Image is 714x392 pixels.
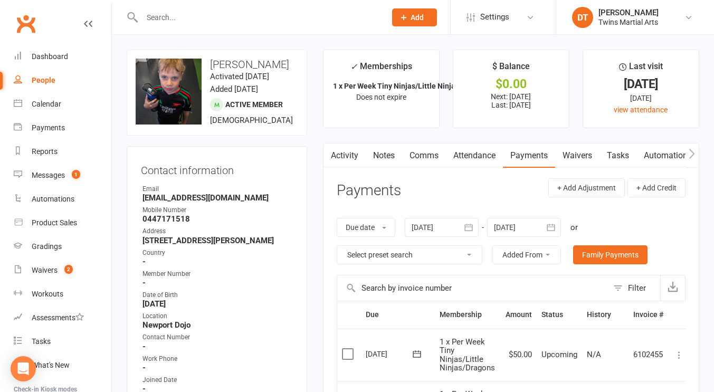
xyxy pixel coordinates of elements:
[582,301,629,328] th: History
[32,242,62,251] div: Gradings
[350,62,357,72] i: ✓
[32,171,65,179] div: Messages
[64,265,73,274] span: 2
[548,178,625,197] button: + Add Adjustment
[14,140,111,164] a: Reports
[72,170,80,179] span: 1
[537,301,582,328] th: Status
[636,144,699,168] a: Automations
[32,218,77,227] div: Product Sales
[572,7,593,28] div: DT
[440,337,495,373] span: 1 x Per Week Tiny Ninjas/Little Ninjas/Dragons
[492,60,530,79] div: $ Balance
[608,275,660,301] button: Filter
[463,92,559,109] p: Next: [DATE] Last: [DATE]
[14,211,111,235] a: Product Sales
[142,193,293,203] strong: [EMAIL_ADDRESS][DOMAIN_NAME]
[337,275,608,301] input: Search by invoice number
[142,269,293,279] div: Member Number
[411,13,424,22] span: Add
[32,195,74,203] div: Automations
[32,100,61,108] div: Calendar
[142,248,293,258] div: Country
[32,361,70,369] div: What's New
[555,144,599,168] a: Waivers
[142,332,293,342] div: Contact Number
[142,290,293,300] div: Date of Birth
[210,116,293,125] span: [DEMOGRAPHIC_DATA]
[14,69,111,92] a: People
[225,100,283,109] span: Active member
[14,306,111,330] a: Assessments
[629,329,668,381] td: 6102455
[142,354,293,364] div: Work Phone
[480,5,509,29] span: Settings
[627,178,686,197] button: + Add Credit
[142,214,293,224] strong: 0447171518
[32,290,63,298] div: Workouts
[14,45,111,69] a: Dashboard
[14,259,111,282] a: Waivers 2
[142,184,293,194] div: Email
[142,311,293,321] div: Location
[337,218,395,237] button: Due date
[136,59,298,70] h3: [PERSON_NAME]
[361,301,435,328] th: Due
[32,147,58,156] div: Reports
[350,60,412,79] div: Memberships
[139,10,378,25] input: Search...
[541,350,577,359] span: Upcoming
[13,11,39,37] a: Clubworx
[356,93,406,101] span: Does not expire
[14,330,111,353] a: Tasks
[142,375,293,385] div: Joined Date
[500,329,537,381] td: $50.00
[435,301,500,328] th: Membership
[32,123,65,132] div: Payments
[11,356,36,381] div: Open Intercom Messenger
[337,183,401,199] h3: Payments
[210,72,269,81] time: Activated [DATE]
[598,8,659,17] div: [PERSON_NAME]
[14,116,111,140] a: Payments
[142,236,293,245] strong: [STREET_ADDRESS][PERSON_NAME]
[599,144,636,168] a: Tasks
[492,245,561,264] button: Added From
[32,52,68,61] div: Dashboard
[500,301,537,328] th: Amount
[14,282,111,306] a: Workouts
[142,278,293,288] strong: -
[32,266,58,274] div: Waivers
[142,226,293,236] div: Address
[210,84,258,94] time: Added [DATE]
[32,337,51,346] div: Tasks
[32,76,55,84] div: People
[463,79,559,90] div: $0.00
[142,363,293,372] strong: -
[14,187,111,211] a: Automations
[619,60,663,79] div: Last visit
[14,353,111,377] a: What's New
[593,92,689,104] div: [DATE]
[392,8,437,26] button: Add
[136,59,202,125] img: image1753855755.png
[573,245,648,264] a: Family Payments
[570,221,578,234] div: or
[503,144,555,168] a: Payments
[142,320,293,330] strong: Newport Dojo
[366,144,402,168] a: Notes
[142,342,293,351] strong: -
[593,79,689,90] div: [DATE]
[333,82,480,90] strong: 1 x Per Week Tiny Ninjas/Little Ninjas/Dra...
[142,257,293,266] strong: -
[628,282,646,294] div: Filter
[598,17,659,27] div: Twins Martial Arts
[402,144,446,168] a: Comms
[446,144,503,168] a: Attendance
[587,350,601,359] span: N/A
[142,205,293,215] div: Mobile Number
[142,299,293,309] strong: [DATE]
[141,160,293,176] h3: Contact information
[14,235,111,259] a: Gradings
[629,301,668,328] th: Invoice #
